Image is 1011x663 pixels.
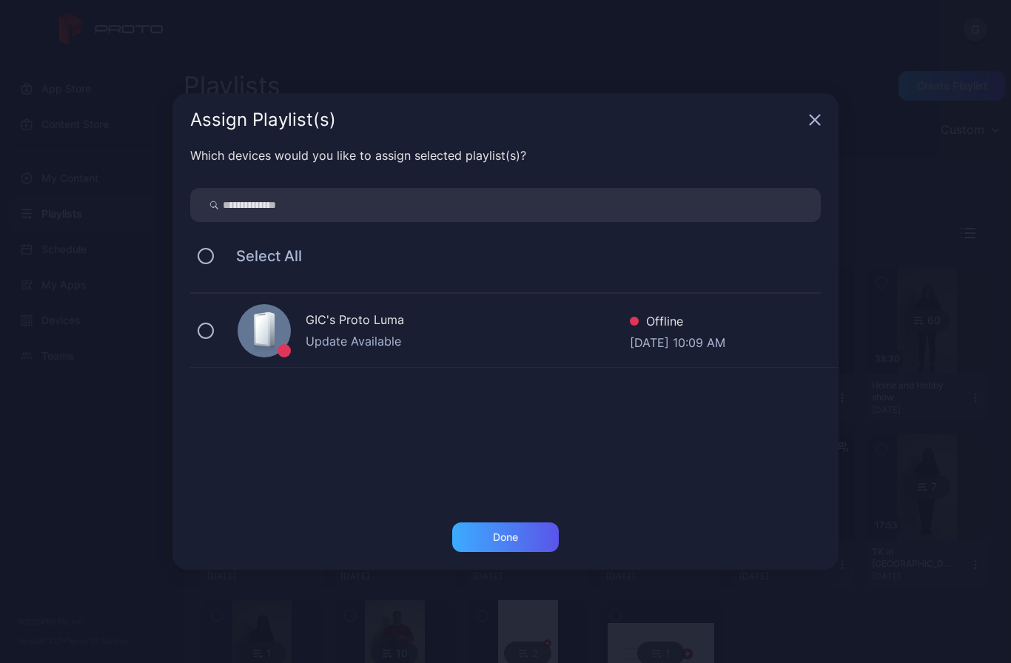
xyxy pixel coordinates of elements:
button: Done [452,522,559,552]
div: Update Available [306,332,630,350]
span: Select All [221,247,302,265]
div: Offline [630,312,725,334]
div: Assign Playlist(s) [190,111,803,129]
div: Done [493,531,518,543]
div: Which devices would you like to assign selected playlist(s)? [190,147,821,164]
div: GIC's Proto Luma [306,311,630,332]
div: [DATE] 10:09 AM [630,334,725,349]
